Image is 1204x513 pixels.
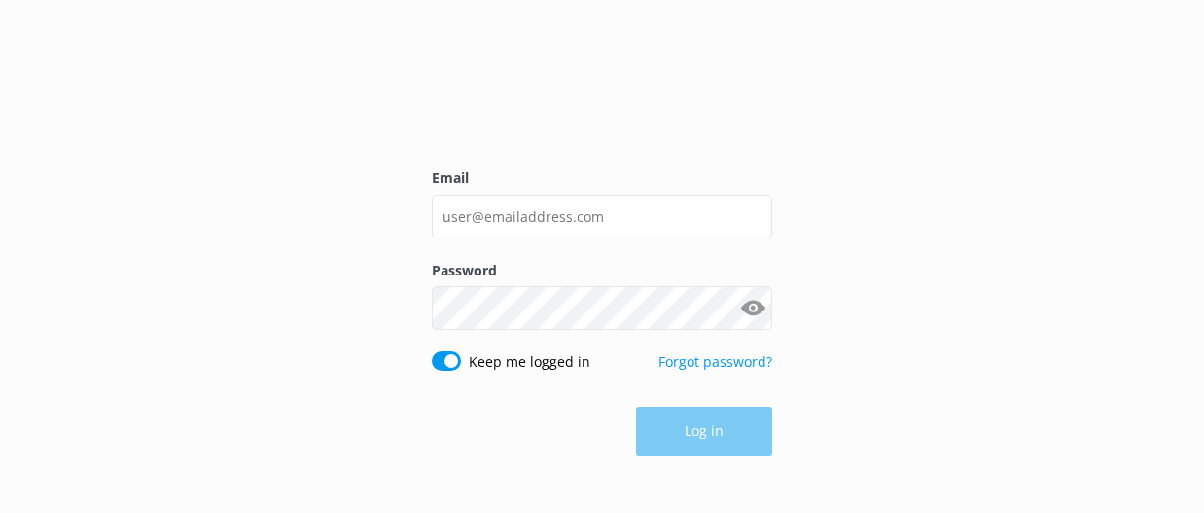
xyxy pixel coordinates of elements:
label: Keep me logged in [469,351,590,373]
a: Forgot password? [658,352,772,371]
label: Email [432,167,772,189]
button: Show password [733,289,772,328]
input: user@emailaddress.com [432,195,772,238]
label: Password [432,260,772,281]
